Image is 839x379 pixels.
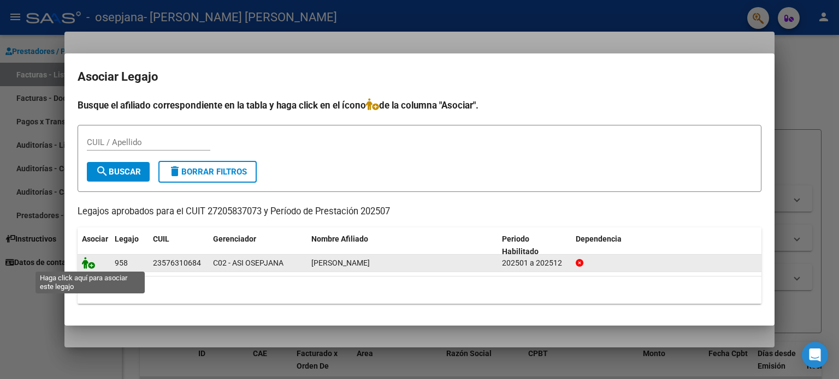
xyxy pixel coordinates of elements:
[502,257,567,269] div: 202501 a 202512
[213,258,283,267] span: C02 - ASI OSEPJANA
[168,165,181,178] mat-icon: delete
[115,234,139,243] span: Legajo
[802,342,828,368] div: Open Intercom Messenger
[78,227,110,263] datatable-header-cell: Asociar
[502,234,539,256] span: Periodo Habilitado
[96,167,141,177] span: Buscar
[153,257,201,269] div: 23576310684
[307,227,498,263] datatable-header-cell: Nombre Afiliado
[213,234,256,243] span: Gerenciador
[96,165,109,178] mat-icon: search
[149,227,209,263] datatable-header-cell: CUIL
[87,162,150,182] button: Buscar
[115,258,128,267] span: 958
[209,227,307,263] datatable-header-cell: Gerenciador
[78,276,761,304] div: 1 registros
[82,234,108,243] span: Asociar
[153,234,169,243] span: CUIL
[110,227,149,263] datatable-header-cell: Legajo
[158,161,257,183] button: Borrar Filtros
[311,234,368,243] span: Nombre Afiliado
[78,67,761,87] h2: Asociar Legajo
[498,227,571,263] datatable-header-cell: Periodo Habilitado
[311,258,370,267] span: QUIÑONES AMBAR AINHARA
[168,167,247,177] span: Borrar Filtros
[78,205,761,219] p: Legajos aprobados para el CUIT 27205837073 y Período de Prestación 202507
[576,234,622,243] span: Dependencia
[571,227,762,263] datatable-header-cell: Dependencia
[78,98,761,112] h4: Busque el afiliado correspondiente en la tabla y haga click en el ícono de la columna "Asociar".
